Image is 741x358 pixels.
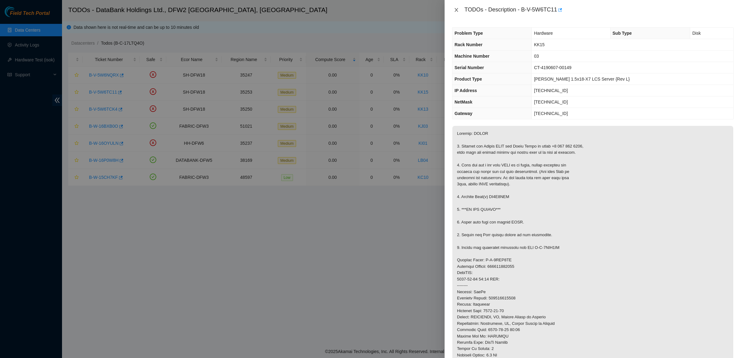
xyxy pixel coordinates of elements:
span: Serial Number [455,65,484,70]
div: TODOs - Description - B-V-5W6TC11 [464,5,734,15]
span: Product Type [455,77,482,82]
span: Rack Number [455,42,482,47]
span: Hardware [534,31,553,36]
span: KK15 [534,42,544,47]
span: Problem Type [455,31,483,36]
span: [TECHNICAL_ID] [534,99,568,104]
span: [PERSON_NAME] 1.5x18-X7 LCS Server {Rev L} [534,77,630,82]
span: IP Address [455,88,477,93]
span: [TECHNICAL_ID] [534,88,568,93]
span: [TECHNICAL_ID] [534,111,568,116]
span: Sub Type [613,31,632,36]
button: Close [452,7,461,13]
span: 03 [534,54,539,59]
span: close [454,7,459,12]
span: NetMask [455,99,473,104]
span: CT-4190607-00149 [534,65,571,70]
span: Machine Number [455,54,490,59]
span: Disk [692,31,701,36]
span: Gateway [455,111,473,116]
